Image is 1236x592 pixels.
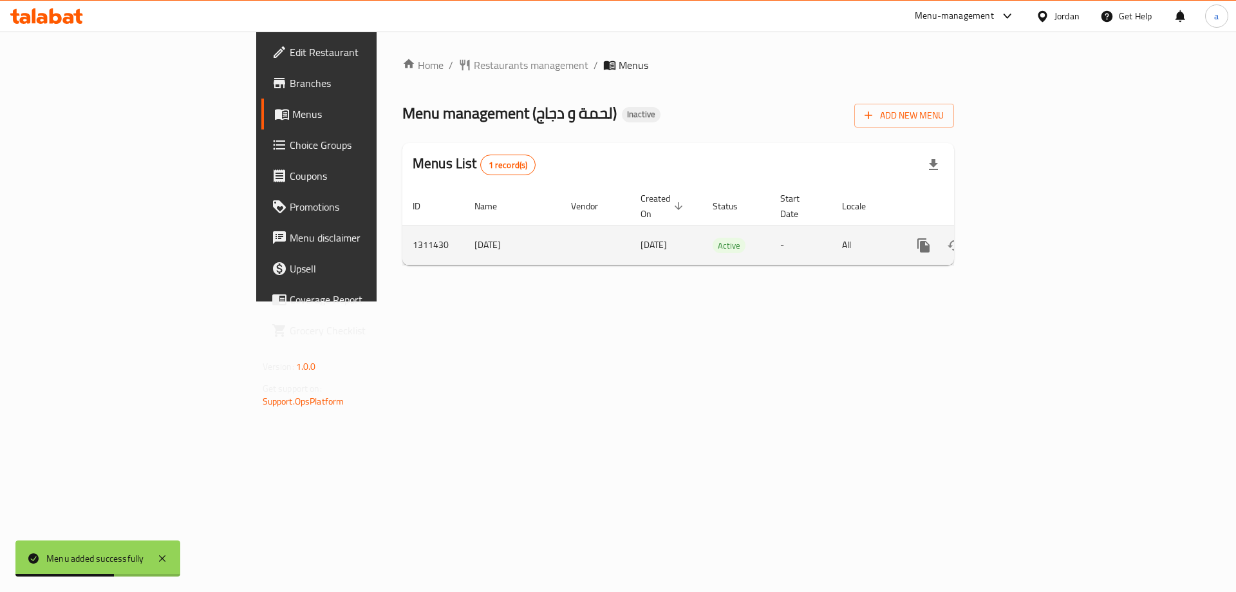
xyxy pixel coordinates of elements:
span: Menu disclaimer [290,230,453,245]
span: Vendor [571,198,615,214]
a: Coupons [261,160,463,191]
span: Menu management ( لحمة و دجاج ) [402,99,617,128]
a: Upsell [261,253,463,284]
div: Inactive [622,107,660,122]
span: Locale [842,198,883,214]
span: Grocery Checklist [290,323,453,338]
div: Jordan [1054,9,1080,23]
span: 1.0.0 [296,358,316,375]
a: Choice Groups [261,129,463,160]
span: 1 record(s) [481,159,536,171]
button: Add New Menu [854,104,954,128]
nav: breadcrumb [402,57,954,73]
li: / [594,57,598,73]
span: Active [713,238,745,253]
span: Coupons [290,168,453,184]
span: Name [474,198,514,214]
span: Menus [292,106,453,122]
button: Change Status [939,230,970,261]
a: Edit Restaurant [261,37,463,68]
span: Inactive [622,109,660,120]
span: Add New Menu [865,108,944,124]
span: a [1214,9,1219,23]
span: Promotions [290,199,453,215]
a: Coverage Report [261,284,463,315]
td: All [832,225,898,265]
div: Menu-management [915,8,994,24]
table: enhanced table [402,187,1042,265]
a: Menu disclaimer [261,222,463,253]
td: - [770,225,832,265]
span: [DATE] [641,236,667,253]
button: more [908,230,939,261]
span: Created On [641,191,687,222]
a: Restaurants management [458,57,588,73]
div: Menu added successfully [46,551,144,566]
a: Promotions [261,191,463,222]
div: Export file [918,149,949,180]
a: Grocery Checklist [261,315,463,346]
td: [DATE] [464,225,561,265]
a: Branches [261,68,463,99]
span: Coverage Report [290,292,453,307]
span: Choice Groups [290,137,453,153]
span: Upsell [290,261,453,276]
h2: Menus List [413,154,536,175]
span: Menus [619,57,648,73]
a: Menus [261,99,463,129]
span: Restaurants management [474,57,588,73]
div: Total records count [480,155,536,175]
span: Edit Restaurant [290,44,453,60]
th: Actions [898,187,1042,226]
span: Version: [263,358,294,375]
span: ID [413,198,437,214]
span: Status [713,198,754,214]
span: Start Date [780,191,816,222]
a: Support.OpsPlatform [263,393,344,410]
span: Branches [290,75,453,91]
span: Get support on: [263,380,322,397]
